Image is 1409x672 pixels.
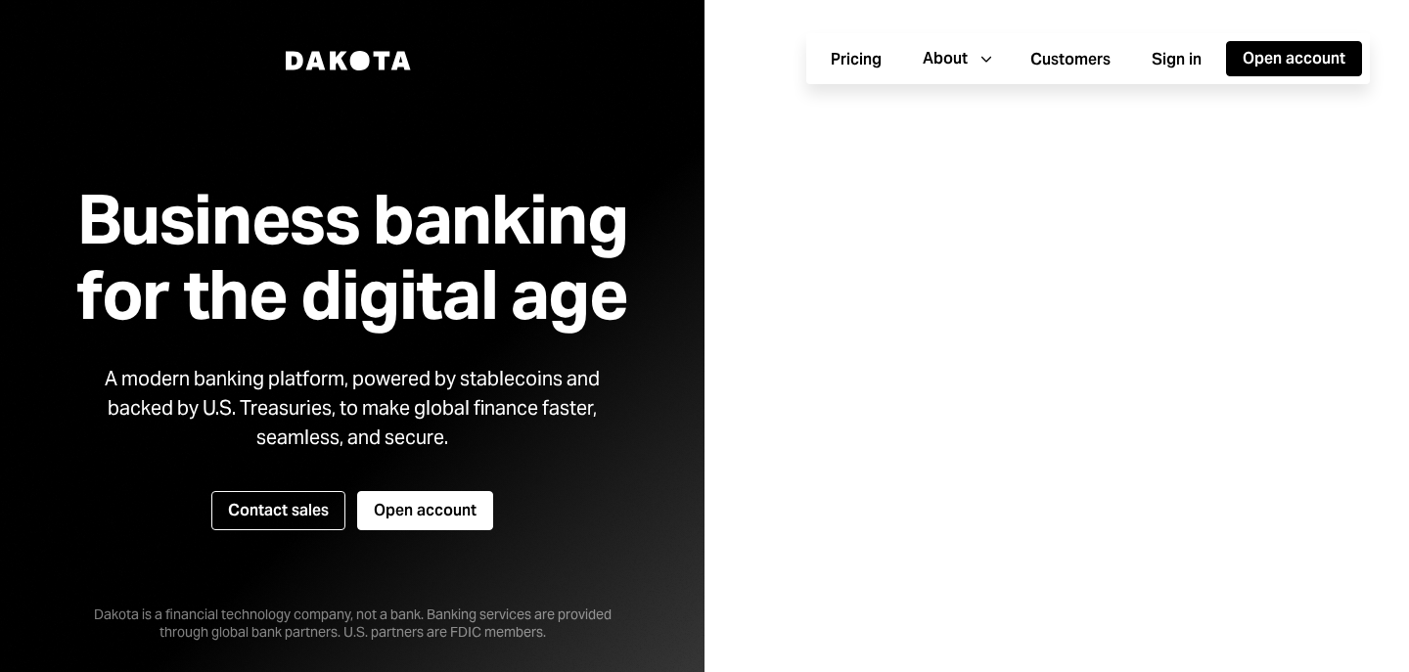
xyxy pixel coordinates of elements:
[1014,42,1127,77] button: Customers
[357,491,493,530] button: Open account
[906,41,1006,76] button: About
[211,491,345,530] button: Contact sales
[1226,41,1362,76] button: Open account
[1014,40,1127,78] a: Customers
[923,48,968,69] div: About
[1135,40,1218,78] a: Sign in
[88,364,616,452] div: A modern banking platform, powered by stablecoins and backed by U.S. Treasuries, to make global f...
[814,42,898,77] button: Pricing
[53,182,652,333] h1: Business banking for the digital age
[814,40,898,78] a: Pricing
[1135,42,1218,77] button: Sign in
[59,574,646,641] div: Dakota is a financial technology company, not a bank. Banking services are provided through globa...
